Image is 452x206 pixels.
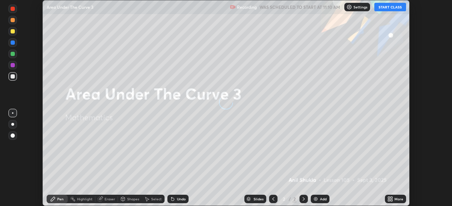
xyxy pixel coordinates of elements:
div: Select [151,197,162,201]
div: / [289,197,291,201]
div: Add [320,197,327,201]
div: 2 [280,197,287,201]
img: add-slide-button [313,196,319,202]
button: START CLASS [374,3,406,11]
div: Undo [177,197,186,201]
img: recording.375f2c34.svg [230,4,236,10]
div: Eraser [105,197,115,201]
div: Highlight [77,197,93,201]
div: Shapes [127,197,139,201]
h5: WAS SCHEDULED TO START AT 11:10 AM [260,4,340,10]
div: Pen [57,197,64,201]
img: class-settings-icons [346,4,352,10]
p: Recording [237,5,257,10]
p: Area Under The Curve 3 [47,4,94,10]
div: More [394,197,403,201]
div: 2 [292,196,297,202]
p: Settings [353,5,367,9]
div: Slides [254,197,263,201]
